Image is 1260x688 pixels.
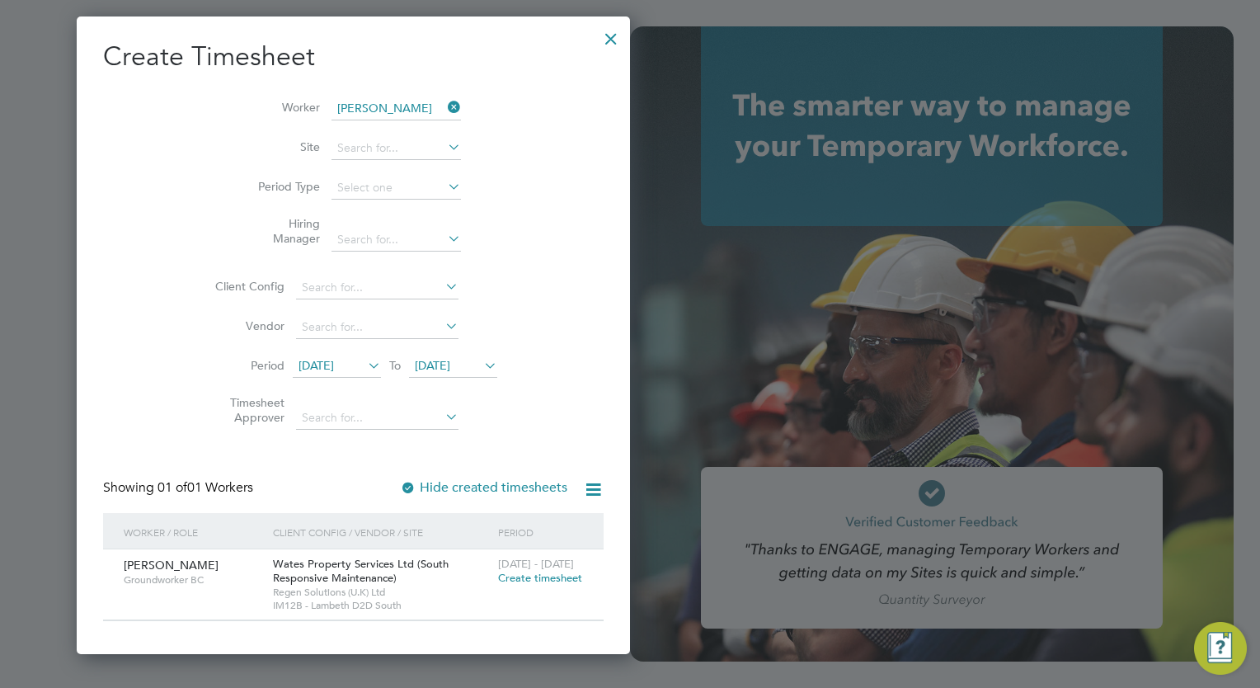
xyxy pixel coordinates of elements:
[498,571,582,585] span: Create timesheet
[299,358,334,373] span: [DATE]
[210,395,284,425] label: Timesheet Approver
[331,177,461,200] input: Select one
[210,358,284,373] label: Period
[498,557,574,571] span: [DATE] - [DATE]
[269,513,493,551] div: Client Config / Vendor / Site
[331,97,461,120] input: Search for...
[400,479,567,496] label: Hide created timesheets
[246,100,320,115] label: Worker
[120,513,269,551] div: Worker / Role
[273,599,489,612] span: IM12B - Lambeth D2D South
[157,479,187,496] span: 01 of
[494,513,587,551] div: Period
[210,318,284,333] label: Vendor
[1194,622,1247,675] button: Engage Resource Center
[331,229,461,252] input: Search for...
[124,558,219,573] span: [PERSON_NAME]
[246,216,320,246] label: Hiring Manager
[103,479,256,497] div: Showing
[103,40,604,74] h2: Create Timesheet
[384,355,406,376] span: To
[296,316,458,339] input: Search for...
[124,573,261,587] span: Groundworker BC
[296,407,458,430] input: Search for...
[331,137,461,160] input: Search for...
[246,139,320,154] label: Site
[273,557,449,585] span: Wates Property Services Ltd (South Responsive Maintenance)
[246,179,320,194] label: Period Type
[210,279,284,294] label: Client Config
[157,479,253,496] span: 01 Workers
[273,586,489,599] span: Regen Solutions (U.K) Ltd
[296,276,458,299] input: Search for...
[415,358,450,373] span: [DATE]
